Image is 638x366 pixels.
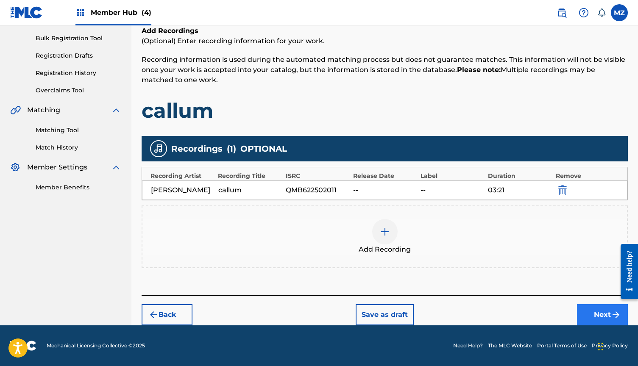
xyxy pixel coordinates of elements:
strong: Please note: [457,66,501,74]
span: Add Recording [359,244,411,255]
div: Duration [488,172,551,180]
a: Overclaims Tool [36,86,121,95]
span: Matching [27,105,60,115]
a: Registration Drafts [36,51,121,60]
span: Member Hub [91,8,151,17]
div: Release Date [353,172,416,180]
img: search [557,8,567,18]
div: -- [353,185,416,195]
img: Matching [10,105,21,115]
span: (4) [142,8,151,17]
div: Remove [556,172,619,180]
img: add [380,227,390,237]
div: [PERSON_NAME] [151,185,214,195]
span: ( 1 ) [227,142,236,155]
div: QMB622502011 [286,185,349,195]
span: Member Settings [27,162,87,172]
div: Label [421,172,484,180]
div: Recording Artist [150,172,214,180]
img: f7272a7cc735f4ea7f67.svg [611,310,621,320]
div: -- [421,185,484,195]
div: Notifications [597,8,606,17]
img: help [579,8,589,18]
span: (Optional) Enter recording information for your work. [142,37,325,45]
a: Need Help? [453,342,483,349]
h1: callum [142,98,628,123]
img: MLC Logo [10,6,43,19]
iframe: Resource Center [614,237,638,307]
div: ISRC [286,172,349,180]
span: Recording information is used during the automated matching process but does not guarantee matche... [142,55,625,84]
div: callum [218,185,281,195]
img: expand [111,105,121,115]
img: 7ee5dd4eb1f8a8e3ef2f.svg [148,310,159,320]
a: Bulk Registration Tool [36,34,121,43]
button: Back [142,304,192,325]
div: Drag [598,334,603,359]
div: User Menu [611,4,628,21]
a: Portal Terms of Use [537,342,587,349]
h6: Add Recordings [142,26,628,36]
div: 03:21 [488,185,551,195]
img: expand [111,162,121,172]
img: logo [10,341,36,351]
a: Public Search [553,4,570,21]
span: Mechanical Licensing Collective © 2025 [47,342,145,349]
span: OPTIONAL [240,142,287,155]
a: The MLC Website [488,342,532,349]
img: recording [153,144,164,154]
iframe: Chat Widget [596,325,638,366]
img: Top Rightsholders [75,8,86,18]
a: Registration History [36,69,121,78]
span: Recordings [171,142,223,155]
img: Member Settings [10,162,20,172]
button: Next [577,304,628,325]
a: Privacy Policy [592,342,628,349]
div: Help [575,4,592,21]
img: 12a2ab48e56ec057fbd8.svg [558,185,567,195]
a: Member Benefits [36,183,121,192]
div: Recording Title [218,172,281,180]
a: Match History [36,143,121,152]
button: Save as draft [356,304,414,325]
a: Matching Tool [36,126,121,135]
